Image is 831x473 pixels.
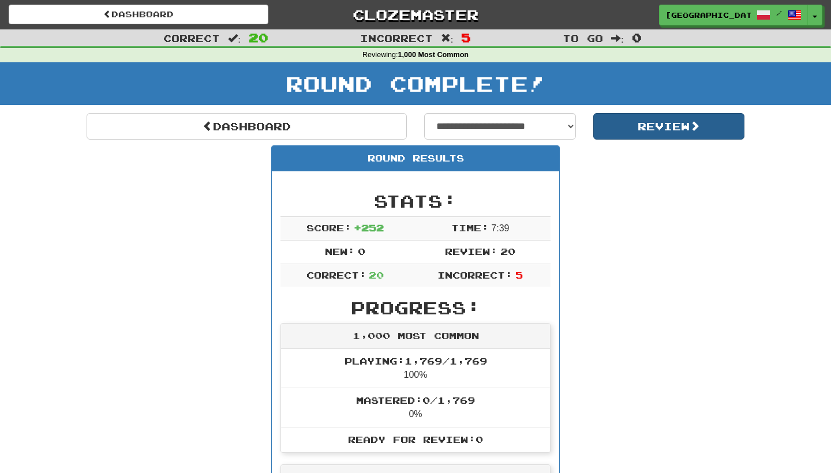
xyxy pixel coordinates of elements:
span: : [228,33,241,43]
span: 5 [515,269,523,280]
h1: Round Complete! [4,72,827,95]
strong: 1,000 Most Common [398,51,469,59]
span: 7 : 39 [491,223,509,233]
span: Correct [163,32,220,44]
a: Dashboard [87,113,407,140]
span: 0 [632,31,642,44]
span: : [441,33,454,43]
span: Review: [445,246,497,257]
span: 20 [249,31,268,44]
span: + 252 [354,222,384,233]
span: New: [325,246,355,257]
span: Playing: 1,769 / 1,769 [345,355,487,366]
h2: Stats: [280,192,551,211]
li: 0% [281,388,550,427]
span: Time: [451,222,489,233]
div: 1,000 Most Common [281,324,550,349]
span: 20 [500,246,515,257]
span: Score: [306,222,351,233]
span: To go [563,32,603,44]
span: Correct: [306,269,366,280]
span: 20 [369,269,384,280]
a: Clozemaster [286,5,545,25]
span: Incorrect: [437,269,512,280]
span: Mastered: 0 / 1,769 [356,395,475,406]
span: : [611,33,624,43]
button: Review [593,113,745,140]
li: 100% [281,349,550,388]
a: [GEOGRAPHIC_DATA] / [659,5,808,25]
span: / [776,9,782,17]
span: 0 [358,246,365,257]
span: Incorrect [360,32,433,44]
span: Ready for Review: 0 [348,434,483,445]
h2: Progress: [280,298,551,317]
div: Round Results [272,146,559,171]
span: 5 [461,31,471,44]
a: Dashboard [9,5,268,24]
span: [GEOGRAPHIC_DATA] [665,10,751,20]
